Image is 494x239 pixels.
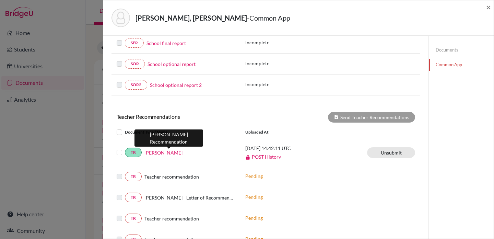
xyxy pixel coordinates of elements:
a: TR [125,193,142,202]
p: [DATE] 14:42:11 UTC [245,145,338,152]
strong: [PERSON_NAME], [PERSON_NAME] [136,14,247,22]
p: Incomplete [245,39,316,46]
p: Incomplete [245,81,316,88]
p: Pending [245,193,338,201]
h6: Teacher Recommendations [111,113,266,120]
a: Unsubmit [367,147,415,158]
a: TR [125,148,142,157]
p: Incomplete [245,60,316,67]
a: SFR [125,38,144,48]
div: [PERSON_NAME] Recommendation [134,129,203,147]
a: School final report [146,39,186,47]
a: School optional report 2 [150,81,202,89]
a: School optional report [148,60,196,68]
a: TR [125,172,142,181]
span: [PERSON_NAME] - Letter of Recommendation [144,194,235,201]
span: - Common App [247,14,290,22]
a: [PERSON_NAME] [144,149,183,156]
button: Close [486,3,491,11]
p: Pending [245,214,338,221]
a: Common App [429,59,494,71]
div: Document Type / Name [111,128,240,136]
div: Send Teacher Recommendations [328,112,415,123]
p: Pending [245,172,338,180]
a: SOR [125,59,145,69]
div: Uploaded at [240,128,343,136]
a: TR [125,214,142,223]
span: Teacher recommendation [144,215,199,222]
span: Teacher recommendation [144,173,199,180]
span: × [486,2,491,12]
a: POST History [245,154,281,160]
a: SOR2 [125,80,147,90]
a: Documents [429,44,494,56]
